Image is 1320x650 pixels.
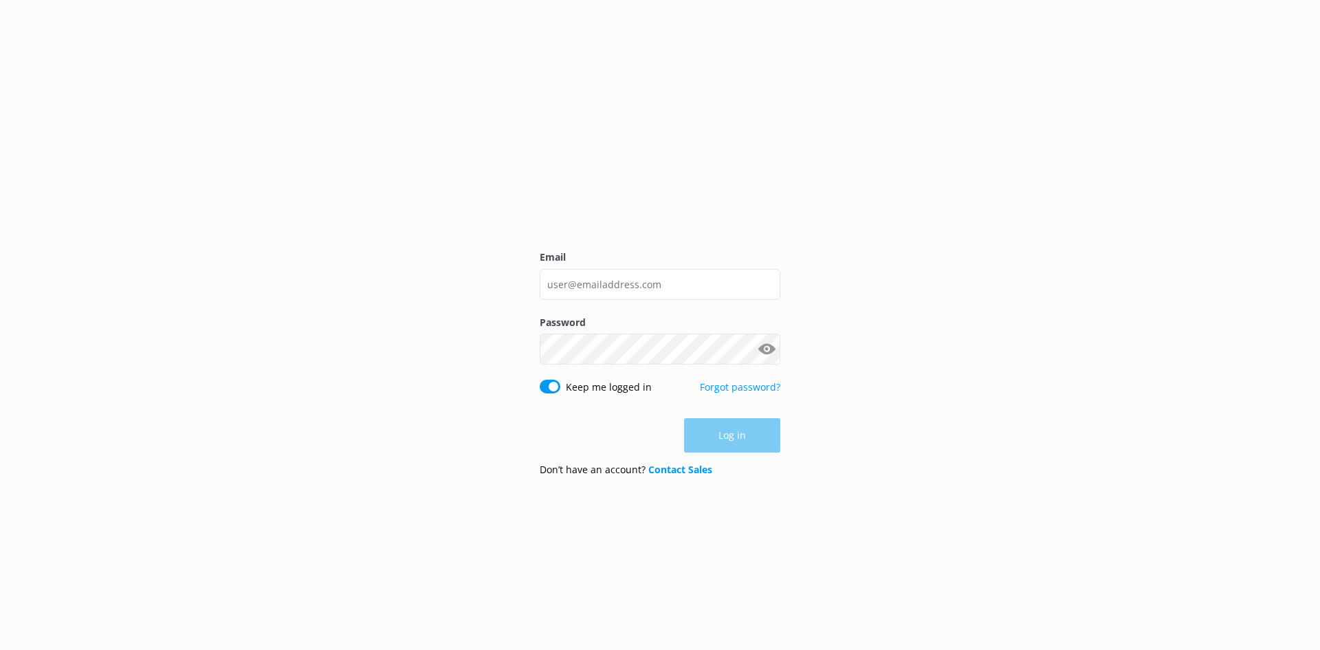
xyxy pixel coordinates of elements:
label: Email [540,250,780,265]
a: Forgot password? [700,380,780,393]
label: Password [540,315,780,330]
label: Keep me logged in [566,380,652,395]
a: Contact Sales [648,463,712,476]
input: user@emailaddress.com [540,269,780,300]
p: Don’t have an account? [540,462,712,477]
button: Show password [753,336,780,363]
